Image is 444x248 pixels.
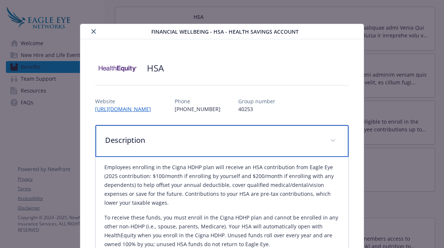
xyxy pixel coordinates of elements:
[175,105,221,113] p: [PHONE_NUMBER]
[95,97,157,105] p: Website
[104,163,340,207] p: Employees enrolling in the Cigna HDHP plan will receive an HSA contribution from Eagle Eye (2025 ...
[175,97,221,105] p: Phone
[151,28,299,36] span: Financial Wellbeing - HSA - Health Savings Account
[238,105,275,113] p: 40253
[95,125,349,157] div: Description
[147,62,164,74] h2: HSA
[95,105,157,113] a: [URL][DOMAIN_NAME]
[89,27,98,36] button: close
[105,135,321,146] p: Description
[238,97,275,105] p: Group number
[95,57,139,79] img: Health Equity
